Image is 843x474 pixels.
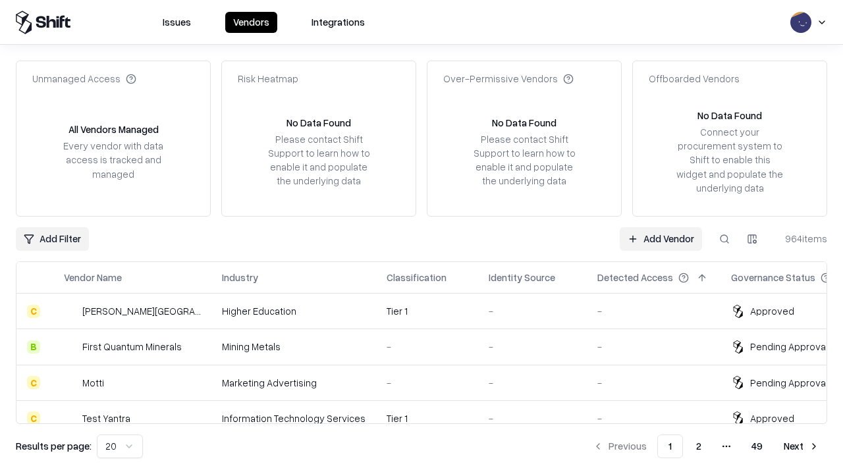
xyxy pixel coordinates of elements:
[620,227,702,251] a: Add Vendor
[16,227,89,251] button: Add Filter
[387,376,468,390] div: -
[27,411,40,425] div: C
[222,271,258,284] div: Industry
[387,304,468,318] div: Tier 1
[82,304,201,318] div: [PERSON_NAME][GEOGRAPHIC_DATA]
[489,376,576,390] div: -
[597,411,710,425] div: -
[16,439,92,453] p: Results per page:
[82,376,104,390] div: Motti
[387,340,468,354] div: -
[82,340,182,354] div: First Quantum Minerals
[64,271,122,284] div: Vendor Name
[489,411,576,425] div: -
[64,340,77,354] img: First Quantum Minerals
[686,434,712,458] button: 2
[489,304,576,318] div: -
[597,271,673,284] div: Detected Access
[489,340,576,354] div: -
[64,305,77,318] img: Reichman University
[443,72,574,86] div: Over-Permissive Vendors
[750,340,828,354] div: Pending Approval
[750,376,828,390] div: Pending Approval
[222,411,366,425] div: Information Technology Services
[597,376,710,390] div: -
[64,411,77,425] img: Test Yantra
[776,434,827,458] button: Next
[68,122,159,136] div: All Vendors Managed
[155,12,199,33] button: Issues
[649,72,740,86] div: Offboarded Vendors
[492,116,557,130] div: No Data Found
[387,411,468,425] div: Tier 1
[286,116,351,130] div: No Data Found
[27,305,40,318] div: C
[470,132,579,188] div: Please contact Shift Support to learn how to enable it and populate the underlying data
[675,125,784,195] div: Connect your procurement system to Shift to enable this widget and populate the underlying data
[222,304,366,318] div: Higher Education
[597,340,710,354] div: -
[82,411,130,425] div: Test Yantra
[222,340,366,354] div: Mining Metals
[32,72,136,86] div: Unmanaged Access
[489,271,555,284] div: Identity Source
[238,72,298,86] div: Risk Heatmap
[741,434,773,458] button: 49
[697,109,762,122] div: No Data Found
[585,434,827,458] nav: pagination
[731,271,815,284] div: Governance Status
[225,12,277,33] button: Vendors
[597,304,710,318] div: -
[750,411,794,425] div: Approved
[304,12,373,33] button: Integrations
[27,376,40,389] div: C
[775,232,827,246] div: 964 items
[750,304,794,318] div: Approved
[64,376,77,389] img: Motti
[387,271,447,284] div: Classification
[59,139,168,180] div: Every vendor with data access is tracked and managed
[27,340,40,354] div: B
[657,434,683,458] button: 1
[222,376,366,390] div: Marketing Advertising
[264,132,373,188] div: Please contact Shift Support to learn how to enable it and populate the underlying data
